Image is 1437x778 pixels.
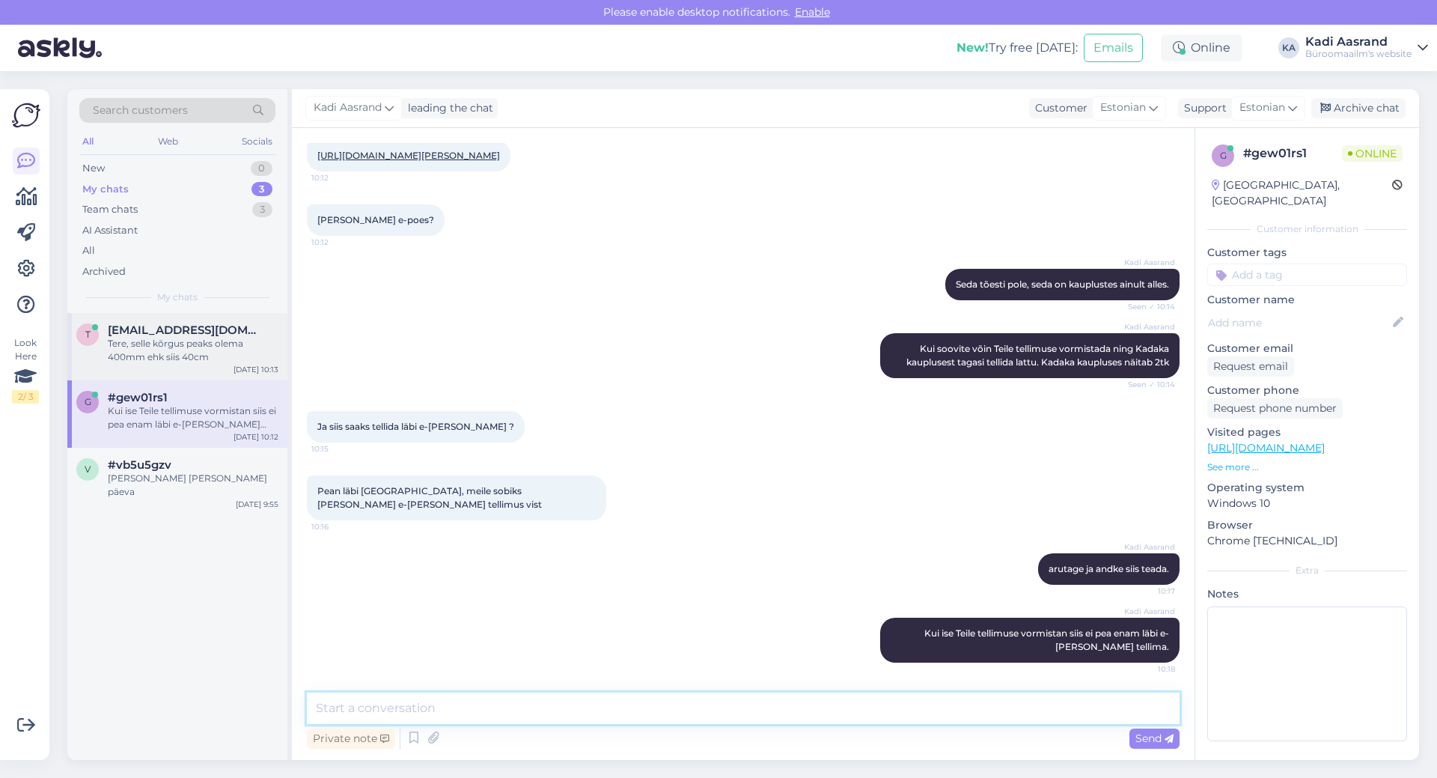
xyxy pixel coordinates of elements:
[1135,732,1174,745] span: Send
[924,627,1169,652] span: Kui ise Teile tellimuse vormistan siis ei pea enam läbi e-[PERSON_NAME] tellima.
[1207,586,1407,602] p: Notes
[311,237,367,248] span: 10:12
[82,182,129,197] div: My chats
[317,150,500,161] a: [URL][DOMAIN_NAME][PERSON_NAME]
[1212,177,1392,209] div: [GEOGRAPHIC_DATA], [GEOGRAPHIC_DATA]
[108,323,263,337] span: tiina.kortsmann@ragnsells.com
[1342,145,1403,162] span: Online
[1311,98,1406,118] div: Archive chat
[1119,586,1175,597] span: 10:17
[251,182,272,197] div: 3
[1278,37,1299,58] div: KA
[85,464,91,475] span: v
[1207,517,1407,533] p: Browser
[251,161,272,176] div: 0
[108,404,278,431] div: Kui ise Teile tellimuse vormistan siis ei pea enam läbi e-[PERSON_NAME] tellima.
[790,5,835,19] span: Enable
[155,132,181,151] div: Web
[1207,245,1407,261] p: Customer tags
[1119,379,1175,390] span: Seen ✓ 10:14
[317,485,542,510] span: Pean läbi [GEOGRAPHIC_DATA], meile sobiks [PERSON_NAME] e-[PERSON_NAME] tellimus vist
[1119,606,1175,617] span: Kadi Aasrand
[1207,425,1407,440] p: Visited pages
[1207,398,1343,419] div: Request phone number
[1161,34,1242,61] div: Online
[1119,541,1175,553] span: Kadi Aasrand
[85,329,91,340] span: t
[108,391,168,404] span: #gew01rs1
[1119,257,1175,268] span: Kadi Aasrand
[1119,301,1175,312] span: Seen ✓ 10:14
[234,431,278,443] div: [DATE] 10:12
[1207,480,1407,496] p: Operating system
[1305,36,1412,48] div: Kadi Aasrand
[1207,341,1407,356] p: Customer email
[157,291,198,304] span: My chats
[108,337,278,364] div: Tere, selle kõrgus peaks olema 400mm ehk siis 40cm
[1207,564,1407,577] div: Extra
[12,390,39,404] div: 2 / 3
[311,172,367,183] span: 10:12
[1305,48,1412,60] div: Büroomaailm's website
[82,243,95,258] div: All
[1100,100,1146,116] span: Estonian
[1207,441,1325,455] a: [URL][DOMAIN_NAME]
[317,421,514,432] span: Ja siis saaks tellida läbi e-[PERSON_NAME] ?
[108,472,278,499] div: [PERSON_NAME] [PERSON_NAME] päeva
[1207,383,1407,398] p: Customer phone
[1178,100,1227,116] div: Support
[1119,663,1175,675] span: 10:18
[93,103,188,118] span: Search customers
[82,161,105,176] div: New
[12,336,39,404] div: Look Here
[1220,150,1227,161] span: g
[82,202,138,217] div: Team chats
[1207,533,1407,549] p: Chrome [TECHNICAL_ID]
[236,499,278,510] div: [DATE] 9:55
[1207,496,1407,511] p: Windows 10
[79,132,97,151] div: All
[108,458,171,472] span: #vb5u5gzv
[82,223,138,238] div: AI Assistant
[1207,461,1407,474] p: See more ...
[12,101,40,130] img: Askly Logo
[1084,34,1143,62] button: Emails
[1207,356,1294,377] div: Request email
[85,396,91,407] span: g
[1305,36,1428,60] a: Kadi AasrandBüroomaailm's website
[957,39,1078,57] div: Try free [DATE]:
[314,100,382,116] span: Kadi Aasrand
[1119,321,1175,332] span: Kadi Aasrand
[234,364,278,375] div: [DATE] 10:13
[252,202,272,217] div: 3
[1208,314,1390,331] input: Add name
[906,343,1171,368] span: Kui soovite võin Teile tellimuse vormistada ning Kadaka kauplusest tagasi tellida lattu. Kadaka k...
[311,443,367,455] span: 10:15
[1207,264,1407,286] input: Add a tag
[1243,145,1342,162] div: # gew01rs1
[1029,100,1087,116] div: Customer
[1207,292,1407,308] p: Customer name
[317,214,434,225] span: [PERSON_NAME] e-poes?
[1239,100,1285,116] span: Estonian
[957,40,989,55] b: New!
[307,729,395,749] div: Private note
[82,264,126,279] div: Archived
[1207,222,1407,236] div: Customer information
[1049,563,1169,574] span: arutage ja andke siis teada.
[956,279,1169,290] span: Seda tõesti pole, seda on kauplustes ainult alles.
[311,521,367,532] span: 10:16
[402,100,493,116] div: leading the chat
[239,132,275,151] div: Socials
